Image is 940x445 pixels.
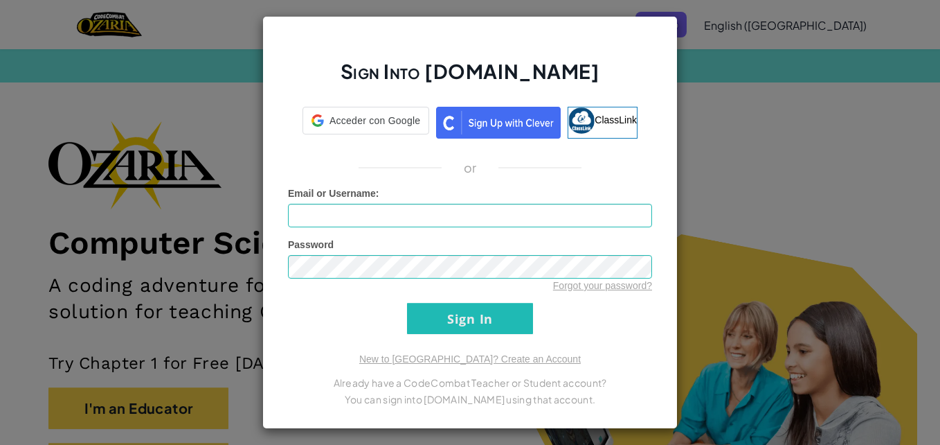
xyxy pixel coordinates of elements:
a: New to [GEOGRAPHIC_DATA]? Create an Account [359,354,581,365]
p: Already have a CodeCombat Teacher or Student account? [288,374,652,391]
h2: Sign Into [DOMAIN_NAME] [288,58,652,98]
p: or [464,159,477,176]
span: Password [288,239,334,250]
input: Sign In [407,303,533,334]
span: ClassLink [595,114,637,125]
img: classlink-logo-small.png [568,107,595,134]
div: Acceder con Google [302,107,429,134]
a: Forgot your password? [553,280,652,291]
span: Email or Username [288,188,376,199]
img: clever_sso_button@2x.png [436,107,561,139]
a: Acceder con Google [302,107,429,139]
label: : [288,186,379,200]
span: Acceder con Google [329,114,420,128]
p: You can sign into [DOMAIN_NAME] using that account. [288,391,652,408]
